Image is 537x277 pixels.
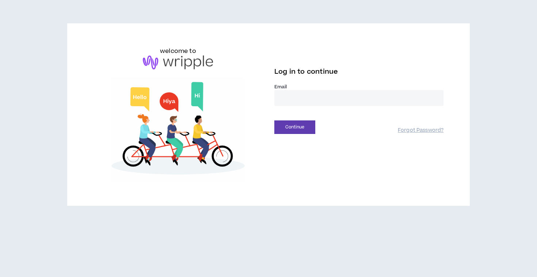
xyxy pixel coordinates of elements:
[94,77,263,183] img: Welcome to Wripple
[274,67,338,76] span: Log in to continue
[398,127,443,134] a: Forgot Password?
[143,55,213,69] img: logo-brand.png
[160,47,196,55] h6: welcome to
[274,84,443,90] label: Email
[274,120,315,134] button: Continue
